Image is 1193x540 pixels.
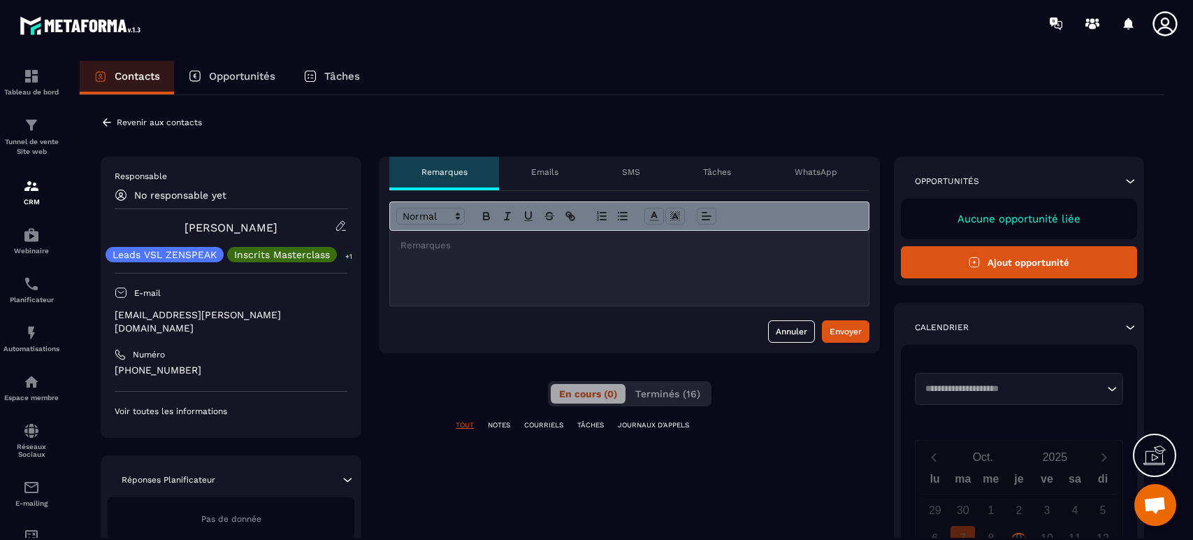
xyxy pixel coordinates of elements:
p: Voir toutes les informations [115,406,347,417]
a: emailemailE-mailing [3,469,59,518]
p: JOURNAUX D'APPELS [618,420,689,430]
p: [EMAIL_ADDRESS][PERSON_NAME][DOMAIN_NAME] [115,308,347,335]
p: CRM [3,198,59,206]
a: Opportunités [174,61,289,94]
p: TOUT [456,420,474,430]
button: Ajout opportunité [901,246,1137,278]
p: WhatsApp [795,166,837,178]
p: No responsable yet [134,190,226,201]
p: COURRIELS [524,420,563,430]
img: social-network [23,422,40,439]
img: scheduler [23,276,40,292]
p: Réseaux Sociaux [3,443,59,458]
a: Contacts [80,61,174,94]
button: En cours (0) [551,384,626,404]
p: [PHONE_NUMBER] [115,364,347,377]
img: automations [23,325,40,341]
div: Search for option [915,373,1123,405]
img: formation [23,68,40,85]
p: Responsable [115,171,347,182]
a: formationformationTunnel de vente Site web [3,106,59,167]
a: formationformationTableau de bord [3,57,59,106]
a: automationsautomationsWebinaire [3,216,59,265]
span: Pas de donnée [201,514,261,524]
button: Terminés (16) [627,384,709,404]
a: automationsautomationsEspace membre [3,363,59,412]
p: Calendrier [915,322,969,333]
p: Tableau de bord [3,88,59,96]
p: Remarques [421,166,468,178]
p: Tâches [703,166,731,178]
a: [PERSON_NAME] [185,221,277,234]
p: Numéro [133,349,165,360]
p: Inscrits Masterclass [234,250,330,260]
img: logo [20,13,145,38]
p: Tunnel de vente Site web [3,137,59,157]
p: Opportunités [915,176,979,187]
img: email [23,479,40,496]
p: Leads VSL ZENSPEAK [113,250,217,260]
span: En cours (0) [559,388,617,399]
p: SMS [622,166,640,178]
div: Envoyer [830,325,862,339]
p: E-mailing [3,499,59,507]
p: Automatisations [3,345,59,353]
a: Tâches [289,61,374,94]
a: schedulerschedulerPlanificateur [3,265,59,314]
p: Contacts [115,70,160,83]
span: Terminés (16) [635,388,700,399]
p: TÂCHES [577,420,604,430]
img: formation [23,117,40,134]
p: Emails [531,166,558,178]
button: Annuler [768,320,815,343]
a: social-networksocial-networkRéseaux Sociaux [3,412,59,469]
img: automations [23,374,40,390]
button: Envoyer [822,320,869,343]
input: Search for option [920,382,1104,396]
p: Opportunités [209,70,275,83]
div: Ouvrir le chat [1134,484,1176,526]
p: Aucune opportunité liée [915,213,1123,225]
a: automationsautomationsAutomatisations [3,314,59,363]
p: E-mail [134,287,161,299]
p: Planificateur [3,296,59,304]
p: Espace membre [3,394,59,402]
p: +1 [340,249,357,264]
p: Tâches [324,70,360,83]
a: formationformationCRM [3,167,59,216]
img: formation [23,178,40,194]
img: automations [23,227,40,243]
p: Revenir aux contacts [117,118,202,127]
p: Webinaire [3,247,59,255]
p: Réponses Planificateur [122,474,215,485]
p: NOTES [488,420,510,430]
